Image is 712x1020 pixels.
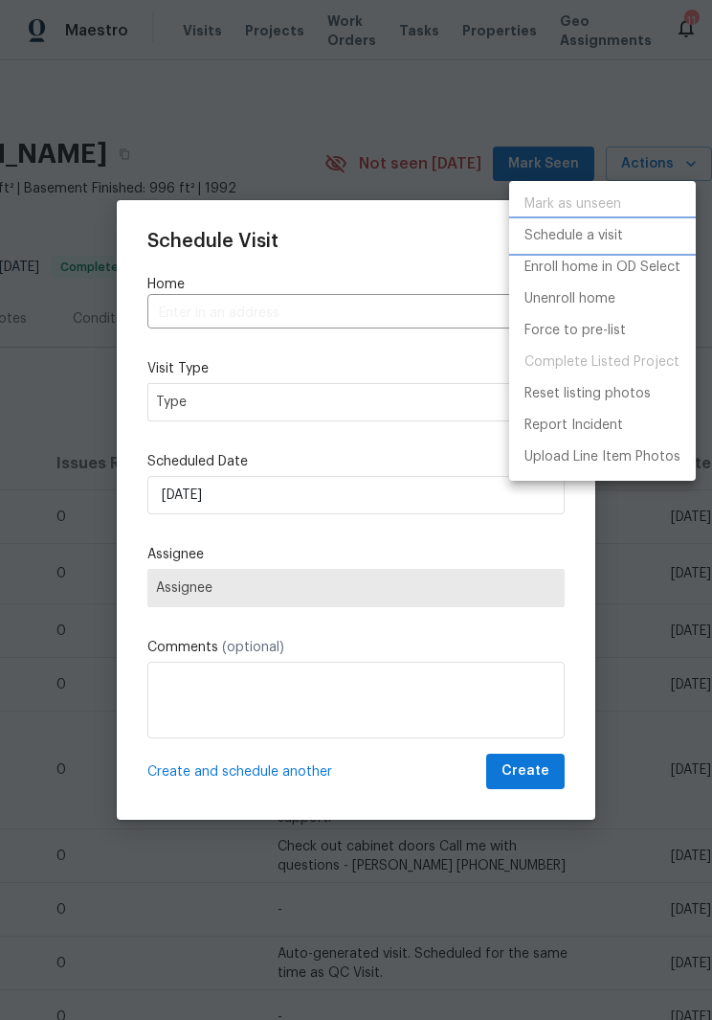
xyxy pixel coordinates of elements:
[524,289,615,309] p: Unenroll home
[524,321,626,341] p: Force to pre-list
[524,416,623,436] p: Report Incident
[524,226,623,246] p: Schedule a visit
[509,347,696,378] span: Project is already completed
[524,447,680,467] p: Upload Line Item Photos
[524,258,680,278] p: Enroll home in OD Select
[524,384,651,404] p: Reset listing photos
